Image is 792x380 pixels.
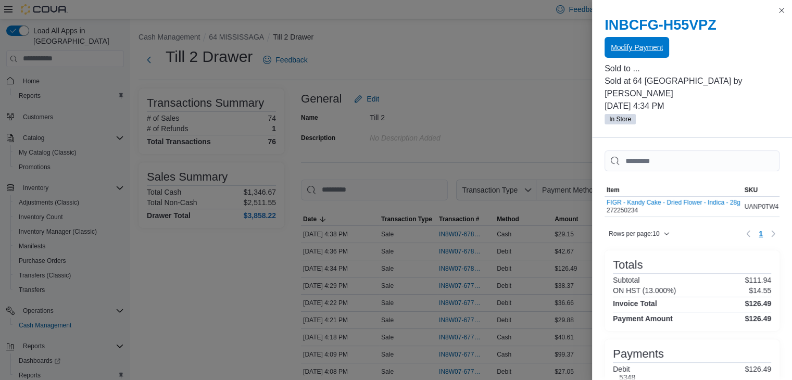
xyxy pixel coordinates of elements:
span: Modify Payment [611,42,663,53]
span: In Store [605,114,636,124]
div: 272250234 [607,199,740,214]
p: $14.55 [749,286,771,295]
button: Modify Payment [605,37,669,58]
button: FIGR - Kandy Cake - Dried Flower - Indica - 28g [607,199,740,206]
h3: Payments [613,348,664,360]
ul: Pagination for table: MemoryTable from EuiInMemoryTable [755,225,767,242]
p: $111.94 [745,276,771,284]
h4: Payment Amount [613,314,673,323]
h6: ON HST (13.000%) [613,286,676,295]
nav: Pagination for table: MemoryTable from EuiInMemoryTable [742,225,780,242]
h6: Debit [613,365,635,373]
button: SKU [743,184,781,196]
h4: Invoice Total [613,299,657,308]
h4: $126.49 [745,299,771,308]
button: Previous page [742,227,755,240]
span: UANP0TW4 [745,202,778,211]
button: Close this dialog [775,4,788,17]
p: Sold to ... [605,62,780,75]
p: [DATE] 4:34 PM [605,100,780,112]
button: Next page [767,227,780,240]
span: 1 [759,229,763,239]
h2: INBCFG-H55VPZ [605,17,780,33]
p: Sold at 64 [GEOGRAPHIC_DATA] by [PERSON_NAME] [605,75,780,100]
h4: $126.49 [745,314,771,323]
input: This is a search bar. As you type, the results lower in the page will automatically filter. [605,150,780,171]
button: Page 1 of 1 [755,225,767,242]
span: In Store [609,115,631,124]
span: Item [607,186,620,194]
h6: Subtotal [613,276,639,284]
span: Rows per page : 10 [609,230,659,238]
button: Rows per page:10 [605,227,674,240]
button: Item [605,184,743,196]
span: SKU [745,186,758,194]
h3: Totals [613,259,643,271]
